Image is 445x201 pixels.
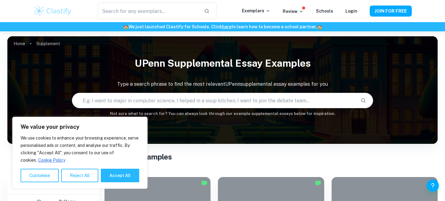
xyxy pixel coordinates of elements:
[7,177,100,194] h6: Filter exemplars
[283,8,304,15] p: Review
[427,179,439,192] button: Help and Feedback
[242,7,270,14] p: Exemplars
[370,6,412,17] button: JOIN FOR FREE
[317,24,322,29] span: 🏫
[21,134,139,164] p: We use cookies to enhance your browsing experience, serve personalised ads or content, and analys...
[21,123,139,131] p: We value your privacy
[101,169,139,182] button: Accept All
[29,151,416,162] h1: All UPenn Supplemental Essay Examples
[72,92,356,109] input: E.g. I want to major in computer science, I helped in a soup kitchen, I want to join the debate t...
[7,81,438,88] p: Type a search phrase to find the most relevant UPenn supplemental essay examples for you
[14,39,25,48] a: Home
[316,9,333,14] a: Schools
[36,40,60,47] p: Supplement
[38,157,65,163] a: Cookie Policy
[7,111,438,117] h6: Not sure what to search for? You can always look through our example supplemental essays below fo...
[201,180,207,186] img: Marked
[98,2,199,20] input: Search for any exemplars...
[345,9,357,14] a: Login
[358,95,368,106] button: Search
[222,24,231,29] a: here
[7,53,438,73] h1: UPenn Supplemental Essay Examples
[21,169,59,182] button: Customise
[1,23,444,30] h6: We just launched Clastify for Schools. Click to learn how to become a school partner.
[61,169,98,182] button: Reject All
[33,5,72,17] img: Clastify logo
[12,117,148,189] div: We value your privacy
[123,24,128,29] span: 🏫
[315,180,321,186] img: Marked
